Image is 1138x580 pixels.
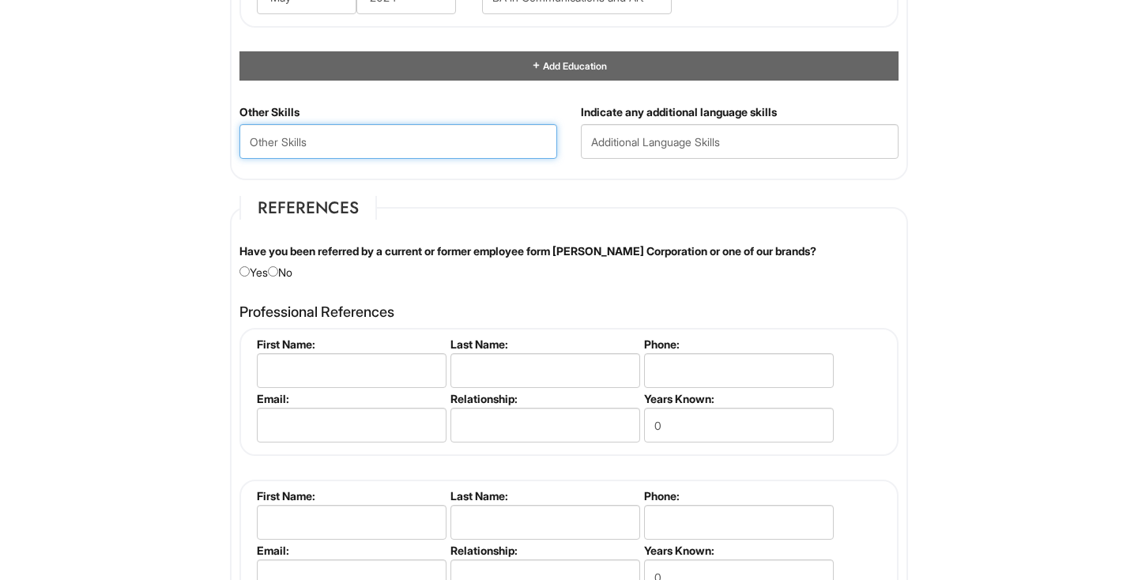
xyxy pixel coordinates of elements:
label: First Name: [257,489,444,503]
input: Other Skills [239,124,557,159]
a: Add Education [531,60,607,72]
label: Last Name: [450,337,638,351]
label: Years Known: [644,544,831,557]
label: Last Name: [450,489,638,503]
label: Phone: [644,337,831,351]
label: Other Skills [239,104,300,120]
div: Yes No [228,243,910,281]
h4: Professional References [239,304,899,320]
label: Have you been referred by a current or former employee form [PERSON_NAME] Corporation or one of o... [239,243,816,259]
label: Email: [257,392,444,405]
legend: References [239,196,377,220]
input: Additional Language Skills [581,124,899,159]
label: Indicate any additional language skills [581,104,777,120]
label: Relationship: [450,544,638,557]
span: Add Education [541,60,607,72]
label: Relationship: [450,392,638,405]
label: Phone: [644,489,831,503]
label: Years Known: [644,392,831,405]
label: Email: [257,544,444,557]
label: First Name: [257,337,444,351]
